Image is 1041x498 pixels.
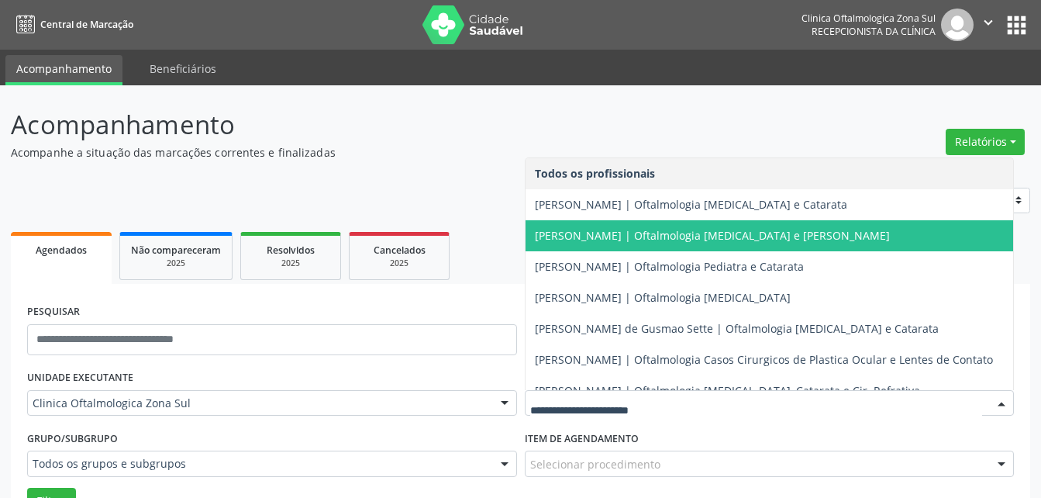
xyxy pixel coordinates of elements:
[535,290,791,305] span: [PERSON_NAME] | Oftalmologia [MEDICAL_DATA]
[27,427,118,451] label: Grupo/Subgrupo
[5,55,122,85] a: Acompanhamento
[33,396,485,411] span: Clinica Oftalmologica Zona Sul
[139,55,227,82] a: Beneficiários
[252,258,329,269] div: 2025
[535,197,847,212] span: [PERSON_NAME] | Oftalmologia [MEDICAL_DATA] e Catarata
[974,9,1003,41] button: 
[535,352,993,367] span: [PERSON_NAME] | Oftalmologia Casos Cirurgicos de Plastica Ocular e Lentes de Contato
[530,456,660,472] span: Selecionar procedimento
[36,244,87,257] span: Agendados
[946,129,1025,155] button: Relatórios
[535,321,939,336] span: [PERSON_NAME] de Gusmao Sette | Oftalmologia [MEDICAL_DATA] e Catarata
[535,383,920,398] span: [PERSON_NAME] | Oftalmologia [MEDICAL_DATA], Catarata e Cir. Refrativa
[131,244,221,257] span: Não compareceram
[11,12,133,37] a: Central de Marcação
[812,25,936,38] span: Recepcionista da clínica
[535,259,804,274] span: [PERSON_NAME] | Oftalmologia Pediatra e Catarata
[535,166,655,181] span: Todos os profissionais
[11,105,725,144] p: Acompanhamento
[27,366,133,390] label: UNIDADE EXECUTANTE
[1003,12,1030,39] button: apps
[801,12,936,25] div: Clinica Oftalmologica Zona Sul
[27,300,80,324] label: PESQUISAR
[360,258,438,269] div: 2025
[33,456,485,472] span: Todos os grupos e subgrupos
[11,144,725,161] p: Acompanhe a situação das marcações correntes e finalizadas
[131,258,221,269] div: 2025
[525,427,639,451] label: Item de agendamento
[40,18,133,31] span: Central de Marcação
[374,244,426,257] span: Cancelados
[267,244,315,257] span: Resolvidos
[535,228,890,243] span: [PERSON_NAME] | Oftalmologia [MEDICAL_DATA] e [PERSON_NAME]
[980,14,997,31] i: 
[941,9,974,41] img: img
